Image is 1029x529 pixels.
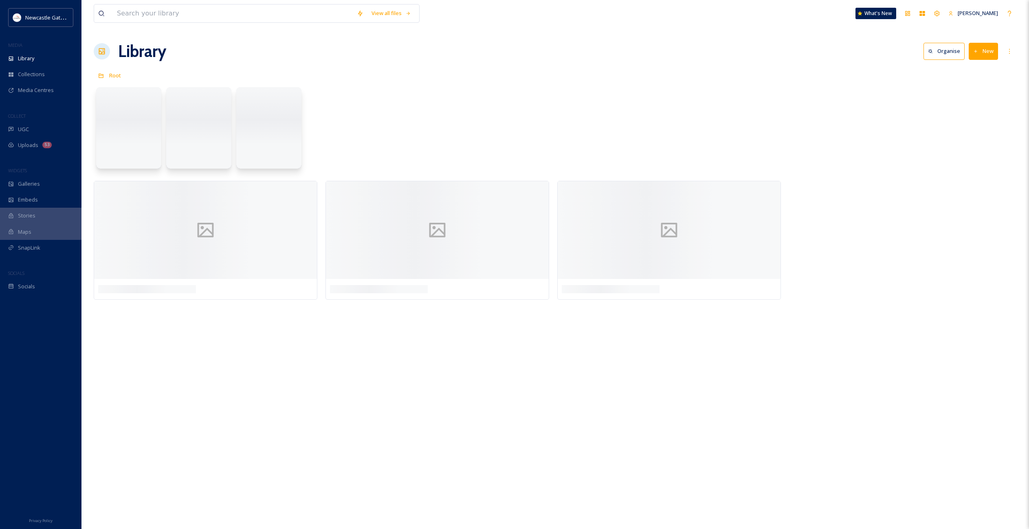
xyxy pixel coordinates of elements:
a: Root [109,70,121,80]
span: Socials [18,283,35,290]
span: Privacy Policy [29,518,53,523]
span: MEDIA [8,42,22,48]
a: View all files [367,5,415,21]
button: New [969,43,998,59]
span: Stories [18,212,35,220]
span: Media Centres [18,86,54,94]
span: Newcastle Gateshead Initiative [25,13,100,21]
span: SOCIALS [8,270,24,276]
span: COLLECT [8,113,26,119]
button: Organise [923,43,965,59]
a: Privacy Policy [29,515,53,525]
a: Library [118,39,166,64]
a: What's New [855,8,896,19]
a: [PERSON_NAME] [944,5,1002,21]
input: Search your library [113,4,353,22]
span: Collections [18,70,45,78]
div: 53 [42,142,52,148]
span: Root [109,72,121,79]
span: SnapLink [18,244,40,252]
span: WIDGETS [8,167,27,173]
span: [PERSON_NAME] [958,9,998,17]
span: UGC [18,125,29,133]
span: Embeds [18,196,38,204]
span: Library [18,55,34,62]
span: Uploads [18,141,38,149]
span: Galleries [18,180,40,188]
img: DqD9wEUd_400x400.jpg [13,13,21,22]
span: Maps [18,228,31,236]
